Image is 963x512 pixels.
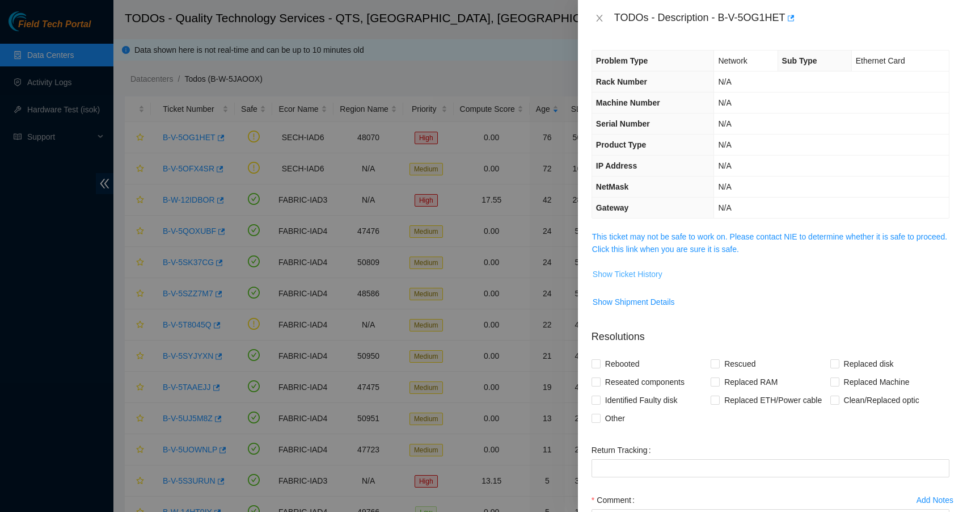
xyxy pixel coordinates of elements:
span: Rebooted [601,355,644,373]
button: Show Shipment Details [592,293,675,311]
span: Ethernet Card [856,56,905,65]
span: Network [718,56,747,65]
span: Sub Type [782,56,817,65]
span: IP Address [596,161,637,170]
span: Other [601,409,630,427]
label: Comment [592,491,639,509]
input: Return Tracking [592,459,949,477]
span: N/A [718,98,731,107]
span: close [595,14,604,23]
span: Product Type [596,140,646,149]
button: Add Notes [916,491,954,509]
span: Rescued [720,355,760,373]
span: Gateway [596,203,629,212]
span: Serial Number [596,119,650,128]
span: Replaced ETH/Power cable [720,391,826,409]
label: Return Tracking [592,441,656,459]
div: Add Notes [916,496,953,504]
span: Clean/Replaced optic [839,391,924,409]
span: N/A [718,140,731,149]
div: TODOs - Description - B-V-5OG1HET [614,9,949,27]
span: N/A [718,203,731,212]
button: Show Ticket History [592,265,663,283]
span: Identified Faulty disk [601,391,682,409]
span: Problem Type [596,56,648,65]
span: N/A [718,161,731,170]
span: Machine Number [596,98,660,107]
span: N/A [718,182,731,191]
span: Rack Number [596,77,647,86]
a: This ticket may not be safe to work on. Please contact NIE to determine whether it is safe to pro... [592,232,947,254]
p: Resolutions [592,320,949,345]
span: Replaced disk [839,355,898,373]
span: Replaced Machine [839,373,914,391]
span: Reseated components [601,373,689,391]
span: Replaced RAM [720,373,782,391]
span: N/A [718,119,731,128]
span: Show Ticket History [593,268,662,280]
span: Show Shipment Details [593,296,675,308]
span: NetMask [596,182,629,191]
button: Close [592,13,607,24]
span: N/A [718,77,731,86]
